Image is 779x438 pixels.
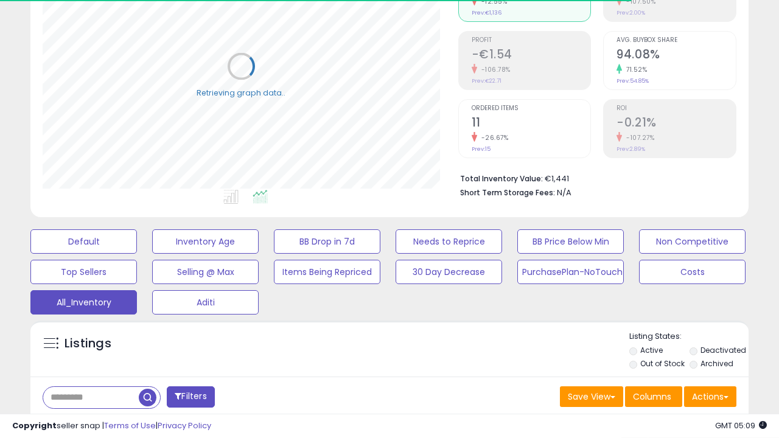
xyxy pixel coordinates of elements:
h2: -€1.54 [472,47,591,64]
label: Out of Stock [640,358,685,369]
button: Columns [625,386,682,407]
strong: Copyright [12,420,57,431]
p: Listing States: [629,331,749,342]
button: Non Competitive [639,229,746,254]
h5: Listings [65,335,111,352]
h2: -0.21% [617,116,736,132]
b: Short Term Storage Fees: [460,187,555,198]
span: Avg. Buybox Share [617,37,736,44]
span: Ordered Items [472,105,591,112]
a: Privacy Policy [158,420,211,431]
span: N/A [557,187,571,198]
small: -106.78% [477,65,511,74]
button: Actions [684,386,736,407]
button: Default [30,229,137,254]
button: BB Price Below Min [517,229,624,254]
button: Inventory Age [152,229,259,254]
button: Save View [560,386,623,407]
small: Prev: 15 [472,145,491,153]
span: Profit [472,37,591,44]
label: Active [640,345,663,355]
button: Filters [167,386,214,408]
b: Total Inventory Value: [460,173,543,184]
button: All_Inventory [30,290,137,315]
button: PurchasePlan-NoTouch [517,260,624,284]
button: Selling @ Max [152,260,259,284]
small: -26.67% [477,133,509,142]
button: 30 Day Decrease [396,260,502,284]
small: Prev: €22.71 [472,77,501,85]
button: Aditi [152,290,259,315]
span: 2025-09-18 05:09 GMT [715,420,767,431]
label: Deactivated [700,345,746,355]
a: Terms of Use [104,420,156,431]
small: Prev: 2.00% [617,9,645,16]
div: Retrieving graph data.. [197,87,285,98]
button: Items Being Repriced [274,260,380,284]
small: 71.52% [622,65,647,74]
h2: 11 [472,116,591,132]
button: Needs to Reprice [396,229,502,254]
small: -107.27% [622,133,654,142]
label: Archived [700,358,733,369]
small: Prev: 2.89% [617,145,645,153]
small: Prev: €1,136 [472,9,501,16]
span: Columns [633,391,671,403]
small: Prev: 54.85% [617,77,649,85]
button: Top Sellers [30,260,137,284]
button: Costs [639,260,746,284]
span: ROI [617,105,736,112]
div: seller snap | | [12,420,211,432]
h2: 94.08% [617,47,736,64]
button: BB Drop in 7d [274,229,380,254]
li: €1,441 [460,170,728,185]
